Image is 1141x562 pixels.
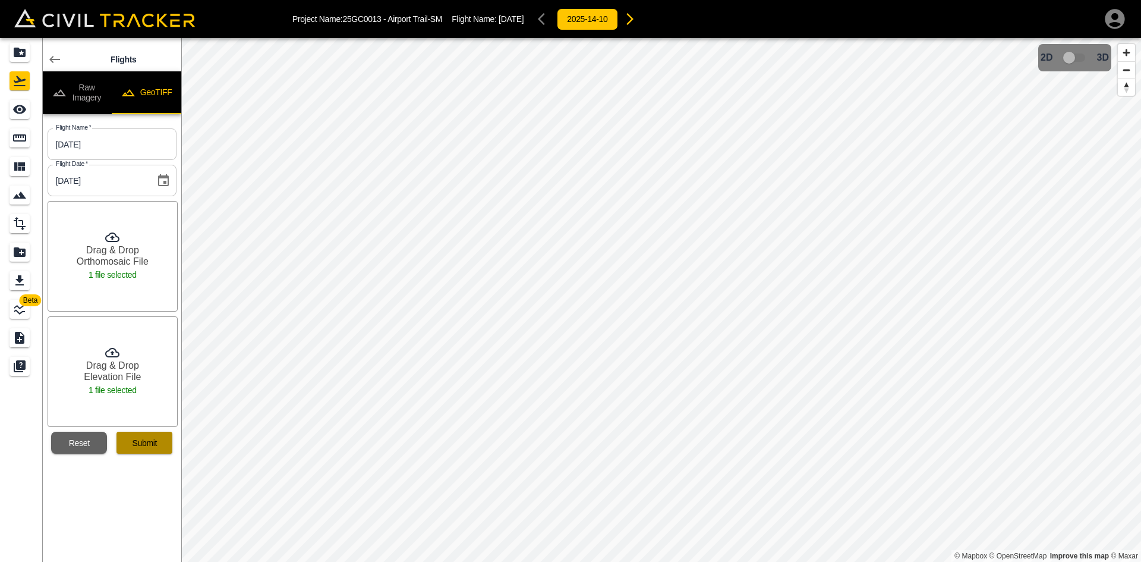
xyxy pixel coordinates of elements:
[1097,52,1109,63] span: 3D
[1118,61,1135,79] button: Zoom out
[557,8,617,30] button: 2025-14-10
[954,552,987,560] a: Mapbox
[1058,46,1092,69] span: 3D model not uploaded yet
[1041,52,1052,63] span: 2D
[292,14,442,24] p: Project Name: 25GC0013 - Airport Trail-SM
[1118,79,1135,96] button: Reset bearing to north
[181,38,1141,562] canvas: Map
[1050,552,1109,560] a: Map feedback
[1111,552,1138,560] a: Maxar
[499,14,524,24] span: [DATE]
[452,14,524,24] p: Flight Name:
[989,552,1047,560] a: OpenStreetMap
[1118,44,1135,61] button: Zoom in
[14,9,195,27] img: Civil Tracker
